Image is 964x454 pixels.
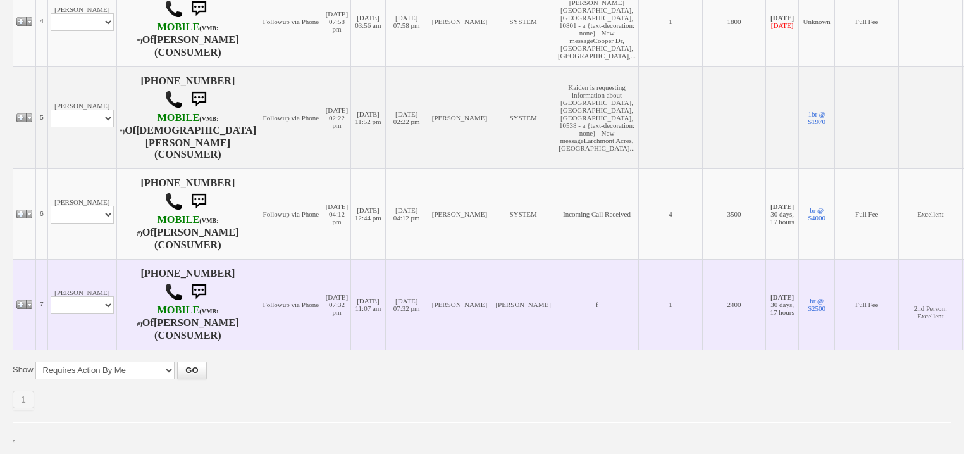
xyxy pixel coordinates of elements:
[351,259,386,350] td: [DATE] 11:07 am
[136,125,256,149] b: [DEMOGRAPHIC_DATA][PERSON_NAME]
[120,268,256,341] h4: [PHONE_NUMBER] Of (CONSUMER)
[36,259,48,350] td: 7
[385,66,428,168] td: [DATE] 02:22 pm
[158,22,200,33] font: MOBILE
[770,14,794,22] b: [DATE]
[158,214,200,225] font: MOBILE
[835,259,899,350] td: Full Fee
[639,168,703,259] td: 4
[158,112,200,123] font: MOBILE
[702,259,766,350] td: 2400
[47,259,116,350] td: [PERSON_NAME]
[120,75,256,160] h4: [PHONE_NUMBER] Of (CONSUMER)
[13,364,34,375] label: Show
[137,214,218,238] b: T-Mobile USA, Inc.
[491,168,555,259] td: SYSTEM
[771,22,793,29] font: [DATE]
[164,90,183,109] img: call.png
[808,206,825,222] a: br @ $4000
[808,110,825,125] a: 1br @ $1970
[702,168,766,259] td: 3500
[555,66,638,168] td: Kaiden is requesting information about [GEOGRAPHIC_DATA], [GEOGRAPHIC_DATA], [GEOGRAPHIC_DATA], 1...
[766,259,798,350] td: 30 days, 17 hours
[428,168,491,259] td: [PERSON_NAME]
[164,192,183,211] img: call.png
[323,168,350,259] td: [DATE] 04:12 pm
[164,282,183,301] img: call.png
[47,66,116,168] td: [PERSON_NAME]
[428,259,491,350] td: [PERSON_NAME]
[120,115,219,135] font: (VMB: *)
[766,168,798,259] td: 30 days, 17 hours
[491,66,555,168] td: SYSTEM
[154,227,239,238] b: [PERSON_NAME]
[137,25,218,44] font: (VMB: *)
[555,168,638,259] td: Incoming Call Received
[137,217,218,237] font: (VMB: #)
[259,66,323,168] td: Followup via Phone
[899,168,963,259] td: Excellent
[120,112,219,136] b: Verizon Wireless
[323,259,350,350] td: [DATE] 07:32 pm
[639,259,703,350] td: 1
[36,66,48,168] td: 5
[259,168,323,259] td: Followup via Phone
[13,391,34,408] a: 1
[323,66,350,168] td: [DATE] 02:22 pm
[47,168,116,259] td: [PERSON_NAME]
[154,34,239,46] b: [PERSON_NAME]
[177,362,206,379] button: GO
[120,177,256,251] h4: [PHONE_NUMBER] Of (CONSUMER)
[137,308,218,327] font: (VMB: #)
[186,87,211,112] img: sms.png
[158,305,200,316] font: MOBILE
[770,203,794,210] b: [DATE]
[36,168,48,259] td: 6
[808,297,825,312] a: br @ $2500
[186,189,211,214] img: sms.png
[555,259,638,350] td: f
[351,66,386,168] td: [DATE] 11:52 pm
[385,168,428,259] td: [DATE] 04:12 pm
[770,293,794,301] b: [DATE]
[351,168,386,259] td: [DATE] 12:44 pm
[154,317,239,329] b: [PERSON_NAME]
[137,305,218,329] b: T-Mobile USA, Inc.
[259,259,323,350] td: Followup via Phone
[186,279,211,305] img: sms.png
[385,259,428,350] td: [DATE] 07:32 pm
[899,259,963,350] td: 2nd Person: Excellent
[835,168,899,259] td: Full Fee
[137,22,218,46] b: Verizon Wireless
[491,259,555,350] td: [PERSON_NAME]
[428,66,491,168] td: [PERSON_NAME]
